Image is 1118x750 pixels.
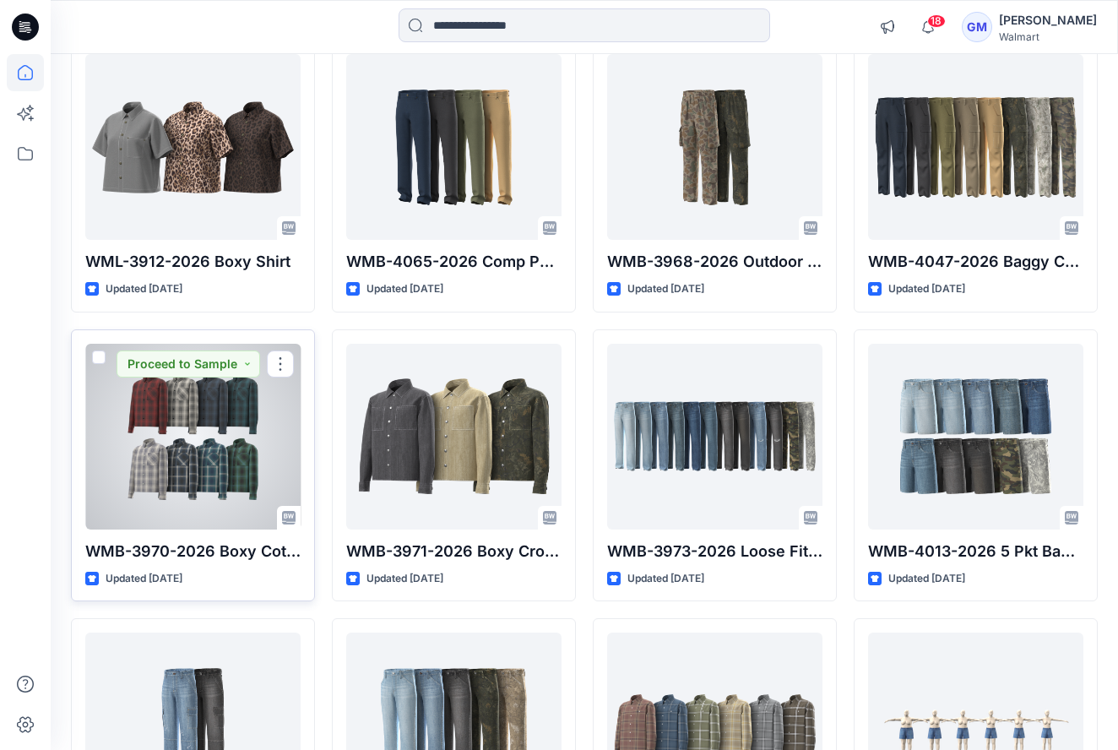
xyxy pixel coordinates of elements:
p: Updated [DATE] [627,570,704,588]
a: WMB-3970-2026 Boxy Cotton Texture Flannel [85,344,301,530]
p: WMB-3968-2026 Outdoor Pant [607,250,822,274]
p: WMB-3970-2026 Boxy Cotton Texture Flannel [85,540,301,563]
a: WMB-3971-2026 Boxy Crop Shacket [346,344,562,530]
p: Updated [DATE] [366,570,443,588]
p: WMB-4047-2026 Baggy Cargo Pant [868,250,1083,274]
div: [PERSON_NAME] [999,10,1097,30]
div: GM [962,12,992,42]
p: WMB-4013-2026 5 Pkt Baggy Short [868,540,1083,563]
p: Updated [DATE] [106,570,182,588]
p: Updated [DATE] [627,280,704,298]
span: 18 [927,14,946,28]
p: Updated [DATE] [888,570,965,588]
a: WMB-3968-2026 Outdoor Pant [607,54,822,240]
p: WMB-3973-2026 Loose Fit Denim [607,540,822,563]
a: WMB-4065-2026 Comp Pant [346,54,562,240]
a: WMB-4047-2026 Baggy Cargo Pant [868,54,1083,240]
p: WMB-3971-2026 Boxy Crop Shacket [346,540,562,563]
p: WML-3912-2026 Boxy Shirt [85,250,301,274]
a: WML-3912-2026 Boxy Shirt [85,54,301,240]
a: WMB-3973-2026 Loose Fit Denim [607,344,822,530]
div: Walmart [999,30,1097,43]
a: WMB-4013-2026 5 Pkt Baggy Short [868,344,1083,530]
p: WMB-4065-2026 Comp Pant [346,250,562,274]
p: Updated [DATE] [888,280,965,298]
p: Updated [DATE] [106,280,182,298]
p: Updated [DATE] [366,280,443,298]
